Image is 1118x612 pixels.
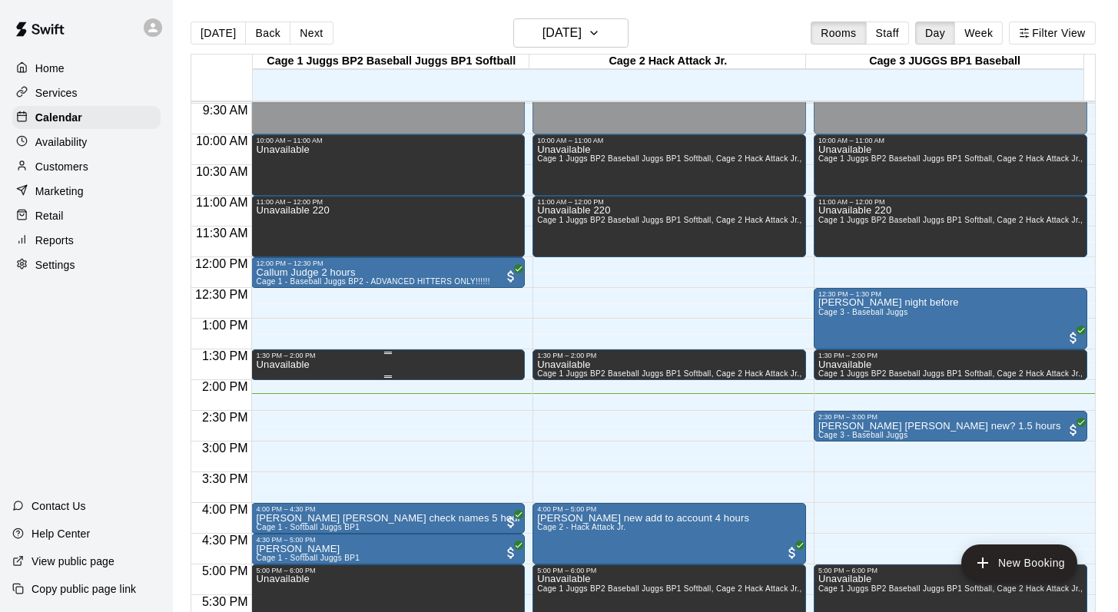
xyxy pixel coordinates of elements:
span: 3:00 PM [198,442,252,455]
button: Rooms [811,22,866,45]
span: Cage 1 - Softball Juggs BP1 [256,523,360,531]
span: 11:00 AM [192,196,252,209]
a: Home [12,57,161,80]
button: Back [245,22,290,45]
p: Availability [35,134,88,150]
span: Cage 3 - Baseball Juggs [818,431,908,439]
span: Cage 1 - Softball Juggs BP1 [256,554,360,562]
p: Settings [35,257,75,273]
p: Copy public page link [32,581,136,597]
div: 11:00 AM – 12:00 PM [818,198,1083,206]
div: 10:00 AM – 11:00 AM: Unavailable [532,134,806,196]
div: 11:00 AM – 12:00 PM: Unavailable 220 [814,196,1087,257]
span: Cage 2 - Hack Attack Jr. [537,523,625,531]
div: 4:30 PM – 5:00 PM [256,536,520,544]
span: 5:30 PM [198,595,252,608]
span: 5:00 PM [198,564,252,577]
div: Cage 1 Juggs BP2 Baseball Juggs BP1 Softball [253,55,529,69]
div: 4:30 PM – 5:00 PM: Abigail Termini [251,534,525,564]
span: Cage 3 - Baseball Juggs [818,308,908,316]
div: 12:00 PM – 12:30 PM: Callum Judge 2 hours [251,257,525,288]
span: 10:30 AM [192,165,252,178]
div: 10:00 AM – 11:00 AM [537,137,801,144]
span: 2:30 PM [198,411,252,424]
p: Contact Us [32,498,86,514]
span: Cage 1 Juggs BP2 Baseball Juggs BP1 Softball, Cage 2 Hack Attack Jr., Cage 3 JUGGS BP1 Baseball [537,216,912,224]
div: 1:30 PM – 2:00 PM [256,352,520,359]
p: Marketing [35,184,84,199]
p: View public page [32,554,114,569]
span: All customers have paid [503,545,519,561]
span: 3:30 PM [198,472,252,485]
a: Availability [12,131,161,154]
div: 11:00 AM – 12:00 PM: Unavailable 220 [532,196,806,257]
a: Customers [12,155,161,178]
div: 12:00 PM – 12:30 PM [256,260,520,267]
div: 4:00 PM – 5:00 PM [537,505,801,513]
div: 10:00 AM – 11:00 AM [818,137,1083,144]
span: 1:00 PM [198,319,252,332]
span: All customers have paid [503,514,519,530]
p: Home [35,61,65,76]
div: Cage 2 Hack Attack Jr. [529,55,806,69]
div: 2:30 PM – 3:00 PM: Ben Cotterill Ryan Sofia new? 1.5 hours [814,411,1087,442]
span: 4:30 PM [198,534,252,547]
div: 1:30 PM – 2:00 PM: Unavailable [532,349,806,380]
div: 1:30 PM – 2:00 PM: Unavailable [251,349,525,380]
span: 9:30 AM [199,104,252,117]
span: All customers have paid [503,269,519,284]
div: 5:00 PM – 6:00 PM [537,567,801,574]
div: 5:00 PM – 6:00 PM [818,567,1083,574]
p: Retail [35,208,64,223]
button: Week [954,22,1003,45]
div: 2:30 PM – 3:00 PM [818,413,1083,421]
div: 10:00 AM – 11:00 AM: Unavailable [251,134,525,196]
div: 1:30 PM – 2:00 PM [537,352,801,359]
span: All customers have paid [1066,330,1081,346]
div: 4:00 PM – 4:30 PM: Abigail Termini Charlie check names 5 hours [251,503,525,534]
div: 10:00 AM – 11:00 AM: Unavailable [814,134,1087,196]
button: add [961,544,1077,581]
a: Reports [12,229,161,252]
button: Staff [866,22,910,45]
button: [DATE] [191,22,246,45]
a: Retail [12,204,161,227]
a: Marketing [12,180,161,203]
span: 1:30 PM [198,349,252,362]
div: Calendar [12,106,161,129]
a: Services [12,81,161,104]
span: Cage 1 - Baseball Juggs BP2 - ADVANCED HITTERS ONLY!!!!!! [256,277,489,286]
span: Cage 1 Juggs BP2 Baseball Juggs BP1 Softball, Cage 2 Hack Attack Jr., Cage 3 JUGGS BP1 Baseball [537,154,912,163]
a: Settings [12,253,161,276]
span: 12:30 PM [191,288,251,301]
p: Services [35,85,78,101]
p: Customers [35,159,88,174]
button: Next [290,22,333,45]
div: 10:00 AM – 11:00 AM [256,137,520,144]
span: Cage 1 Juggs BP2 Baseball Juggs BP1 Softball, Cage 2 Hack Attack Jr., Cage 3 JUGGS BP1 Baseball [537,369,912,378]
span: All customers have paid [1066,422,1081,438]
span: 10:00 AM [192,134,252,147]
span: 4:00 PM [198,503,252,516]
button: Day [915,22,955,45]
div: 4:00 PM – 5:00 PM: Jaime Garza new add to account 4 hours [532,503,806,564]
span: 12:00 PM [191,257,251,270]
div: 11:00 AM – 12:00 PM [256,198,520,206]
span: 2:00 PM [198,380,252,393]
span: All customers have paid [785,545,800,561]
div: 11:00 AM – 12:00 PM [537,198,801,206]
span: 11:30 AM [192,227,252,240]
span: Cage 1 Juggs BP2 Baseball Juggs BP1 Softball, Cage 2 Hack Attack Jr., Cage 3 JUGGS BP1 Baseball [537,584,912,593]
div: 12:30 PM – 1:30 PM [818,290,1083,298]
div: 1:30 PM – 2:00 PM [818,352,1083,359]
div: 12:30 PM – 1:30 PM: Tara Rose night before [814,288,1087,349]
div: Cage 3 JUGGS BP1 Baseball [806,55,1083,69]
div: 4:00 PM – 4:30 PM [256,505,520,513]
